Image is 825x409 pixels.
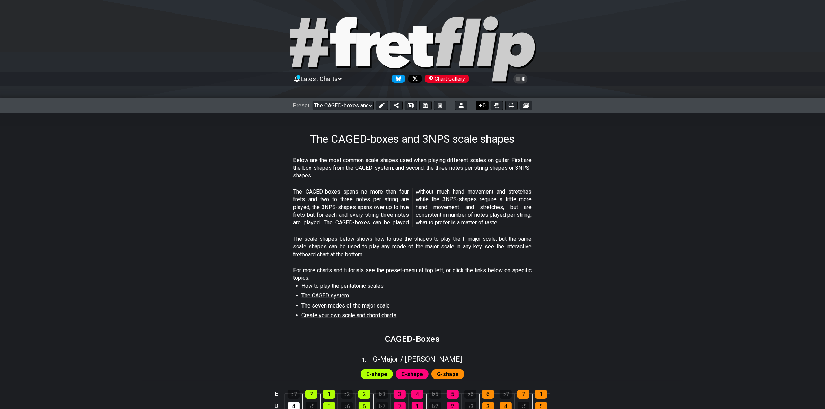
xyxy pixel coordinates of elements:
span: Create your own scale and chord charts [302,312,397,319]
h2: CAGED-Boxes [385,335,440,343]
p: The CAGED-boxes spans no more than four frets and two to three notes per string are played, the 3... [293,188,532,227]
div: ♭5 [429,390,441,399]
button: Print [505,101,518,110]
p: Below are the most common scale shapes used when playing different scales on guitar. First are th... [293,157,532,180]
div: 4 [411,390,423,399]
div: ♭2 [341,390,353,399]
div: 1 [323,390,335,399]
div: ♭6 [464,390,476,399]
div: 5 [447,390,459,399]
button: Toggle Dexterity for all fretkits [491,101,503,110]
span: First enable full edit mode to edit [401,369,423,379]
div: ♭7 [288,390,300,399]
select: Preset [313,101,374,110]
span: The CAGED system [302,292,349,299]
span: The seven modes of the major scale [302,302,390,309]
button: Logout [455,101,467,110]
button: Save changes [419,101,432,110]
button: 0 [476,101,489,110]
span: Toggle light / dark theme [517,76,525,82]
span: G - Major / [PERSON_NAME] [373,355,462,363]
td: E [272,388,280,400]
a: #fretflip at Pinterest [422,75,469,83]
span: Latest Charts [301,75,338,82]
a: Follow #fretflip at Bluesky [389,75,405,83]
div: ♭7 [500,390,512,399]
button: Create image [520,101,532,110]
div: 2 [358,390,370,399]
h1: The CAGED-boxes and 3NPS scale shapes [310,132,515,145]
a: Follow #fretflip at X [405,75,422,83]
p: The scale shapes below shows how to use the shapes to play the F-major scale, but the same scale ... [293,235,532,258]
div: 7 [517,390,529,399]
button: Share Preset [390,101,403,110]
span: First enable full edit mode to edit [366,369,387,379]
span: Preset [293,102,310,109]
button: Edit Preset [376,101,388,110]
span: How to play the pentatonic scales [302,283,384,289]
button: Delete [434,101,446,110]
div: 6 [482,390,494,399]
p: For more charts and tutorials see the preset-menu at top left, or click the links below on specif... [293,267,532,282]
div: Chart Gallery [425,75,469,83]
button: Save As (makes a copy) [405,101,417,110]
span: 1 . [362,356,373,364]
div: 1 [535,390,547,399]
span: First enable full edit mode to edit [437,369,459,379]
div: 7 [305,390,317,399]
div: ♭3 [376,390,388,399]
div: 3 [394,390,406,399]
